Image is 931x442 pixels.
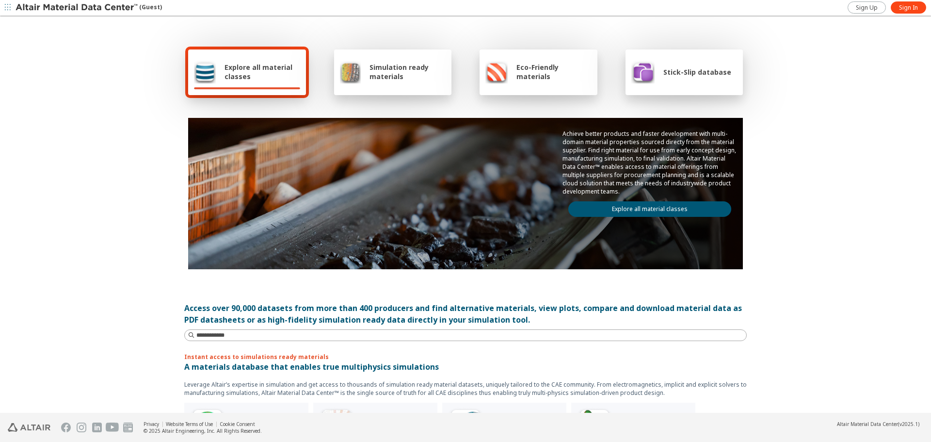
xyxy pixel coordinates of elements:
p: Achieve better products and faster development with multi-domain material properties sourced dire... [562,130,737,196]
span: Simulation ready materials [369,63,446,81]
p: Leverage Altair’s expertise in simulation and get access to thousands of simulation ready materia... [184,380,747,397]
img: Altair Material Data Center [16,3,139,13]
a: Explore all material classes [568,201,731,217]
span: Eco-Friendly materials [516,63,591,81]
a: Cookie Consent [220,421,255,427]
div: (Guest) [16,3,162,13]
img: Explore all material classes [194,60,216,83]
p: Instant access to simulations ready materials [184,353,747,361]
img: Altair Engineering [8,423,50,432]
span: Stick-Slip database [663,67,731,77]
div: Access over 90,000 datasets from more than 400 producers and find alternative materials, view plo... [184,302,747,326]
a: Website Terms of Use [166,421,213,427]
a: Sign In [891,1,926,14]
p: A materials database that enables true multiphysics simulations [184,361,747,373]
img: Eco-Friendly materials [485,60,508,83]
img: Stick-Slip database [631,60,655,83]
img: Simulation ready materials [340,60,361,83]
a: Sign Up [848,1,886,14]
span: Sign In [899,4,918,12]
span: Sign Up [856,4,878,12]
div: (v2025.1) [837,421,919,427]
span: Altair Material Data Center [837,421,898,427]
div: © 2025 Altair Engineering, Inc. All Rights Reserved. [144,427,262,434]
span: Explore all material classes [225,63,300,81]
a: Privacy [144,421,159,427]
